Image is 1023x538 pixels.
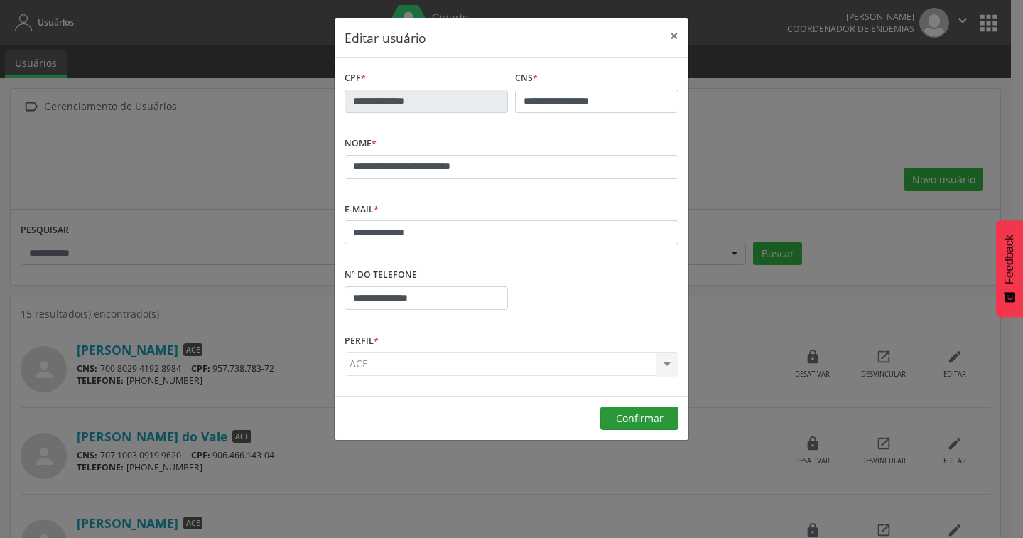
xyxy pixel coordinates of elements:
[660,18,688,53] button: Close
[515,68,538,90] label: CNS
[345,28,426,47] h5: Editar usuário
[345,199,379,221] label: E-mail
[345,133,377,155] label: Nome
[345,68,366,90] label: CPF
[600,407,678,431] button: Confirmar
[345,330,379,352] label: Perfil
[616,411,664,425] span: Confirmar
[996,220,1023,317] button: Feedback - Mostrar pesquisa
[1003,235,1016,284] span: Feedback
[345,264,417,286] label: Nº do Telefone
